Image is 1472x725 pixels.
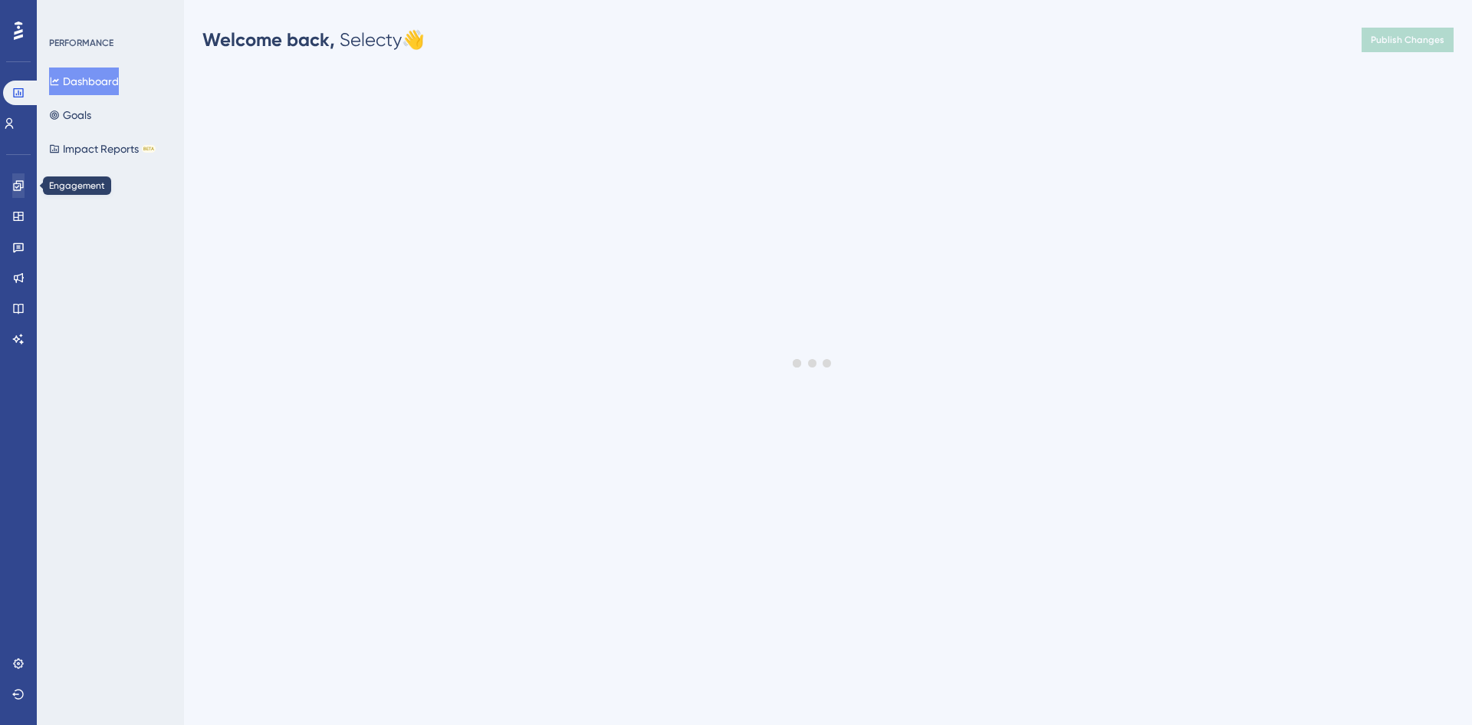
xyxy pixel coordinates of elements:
div: BETA [142,145,156,153]
div: PERFORMANCE [49,37,113,49]
button: Impact ReportsBETA [49,135,156,163]
button: Dashboard [49,68,119,95]
span: Welcome back, [202,28,335,51]
button: Goals [49,101,91,129]
div: Selecty 👋 [202,28,425,52]
button: Publish Changes [1362,28,1454,52]
span: Publish Changes [1371,34,1444,46]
